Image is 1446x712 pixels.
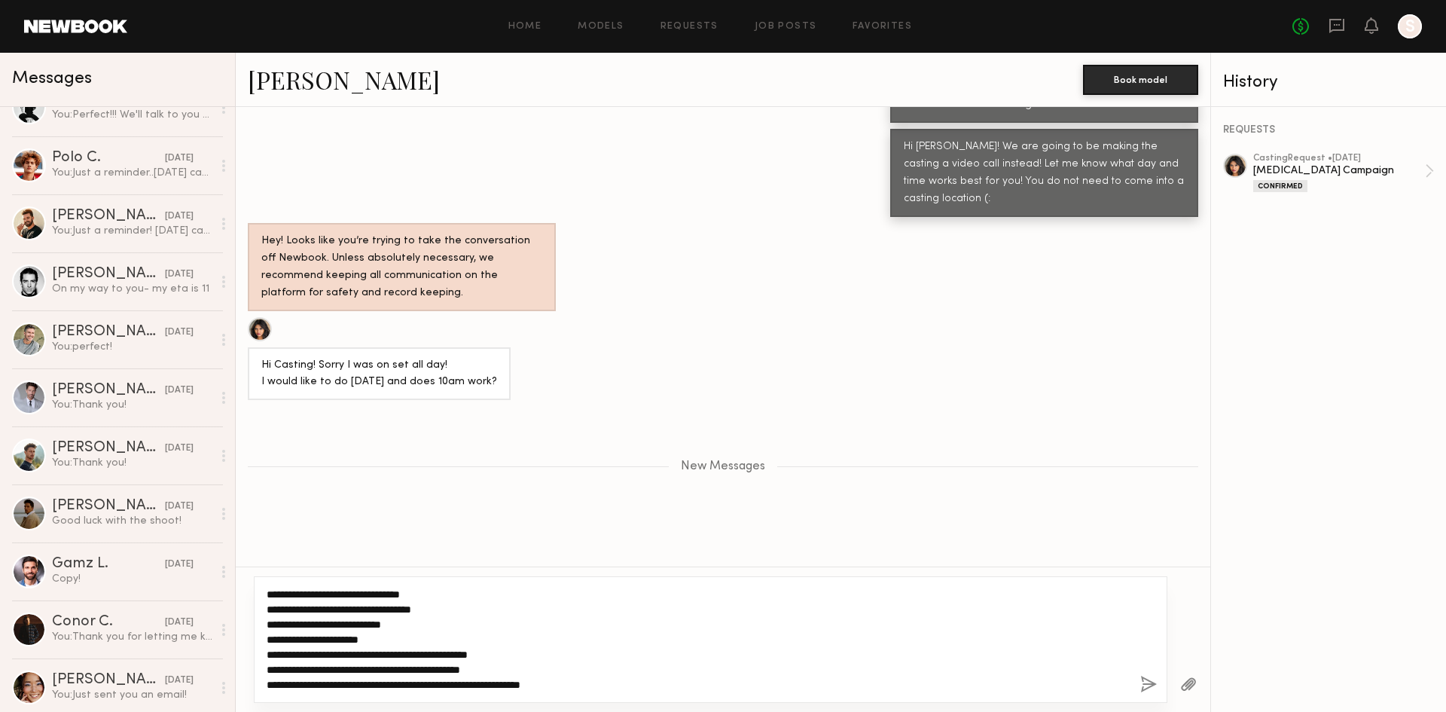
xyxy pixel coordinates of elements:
div: [DATE] [165,500,194,514]
div: Hi [PERSON_NAME]! We are going to be making the casting a video call instead! Let me know what da... [904,139,1185,208]
div: [PERSON_NAME] [52,267,165,282]
a: Models [578,22,624,32]
div: [DATE] [165,616,194,630]
div: casting Request • [DATE] [1253,154,1425,163]
div: You: perfect! [52,340,212,354]
a: Requests [660,22,718,32]
div: You: Just a reminder..[DATE] casting will be at [STREET_ADDRESS] [52,166,212,180]
div: Hey! Looks like you’re trying to take the conversation off Newbook. Unless absolutely necessary, ... [261,233,542,302]
div: You: Thank you! [52,398,212,412]
div: [DATE] [165,325,194,340]
div: Gamz L. [52,557,165,572]
div: History [1223,74,1434,91]
div: Polo C. [52,151,165,166]
a: castingRequest •[DATE][MEDICAL_DATA] CampaignConfirmed [1253,154,1434,192]
div: Confirmed [1253,180,1307,192]
div: You: Thank you! [52,456,212,470]
div: [PERSON_NAME] [52,209,165,224]
button: Book model [1083,65,1198,95]
div: You: Thank you for letting me know! [52,630,212,644]
div: Copy! [52,572,212,586]
div: You: Perfect!!! We'll talk to you at 2pm! [52,108,212,122]
div: [DATE] [165,674,194,688]
div: [DATE] [165,558,194,572]
div: You: Just sent you an email! [52,688,212,702]
span: New Messages [681,460,765,473]
span: Messages [12,70,92,87]
a: Job Posts [755,22,817,32]
a: Book model [1083,72,1198,85]
a: Home [508,22,542,32]
div: REQUESTS [1223,125,1434,136]
div: [DATE] [165,209,194,224]
div: [MEDICAL_DATA] Campaign [1253,163,1425,178]
div: [DATE] [165,267,194,282]
div: [PERSON_NAME] [52,325,165,340]
div: [PERSON_NAME] [52,441,165,456]
div: Conor C. [52,615,165,630]
div: You: Just a reminder! [DATE] casting will be at [STREET_ADDRESS] [52,224,212,238]
a: Favorites [853,22,912,32]
div: Good luck with the shoot! [52,514,212,528]
div: [DATE] [165,151,194,166]
div: [PERSON_NAME] [52,673,165,688]
div: [PERSON_NAME] [52,499,165,514]
div: [DATE] [165,442,194,456]
a: [PERSON_NAME] [248,63,440,96]
div: [DATE] [165,384,194,398]
div: Hi Casting! Sorry I was on set all day! I would like to do [DATE] and does 10am work? [261,357,497,392]
div: [PERSON_NAME] [52,383,165,398]
a: S [1398,14,1422,38]
div: On my way to you- my eta is 11 [52,282,212,296]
